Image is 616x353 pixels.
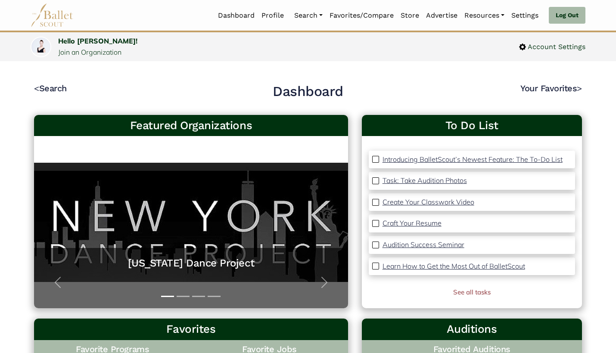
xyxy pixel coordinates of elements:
a: [US_STATE] Dance Project [43,257,339,270]
a: Introducing BalletScout’s Newest Feature: The To-Do List [383,154,563,165]
p: Learn How to Get the Most Out of BalletScout [383,262,525,270]
button: Slide 2 [177,291,190,301]
img: profile picture [31,37,50,53]
a: Resources [461,6,508,25]
a: Join an Organization [58,48,121,56]
a: Advertise [423,6,461,25]
p: Craft Your Resume [383,219,442,227]
a: See all tasks [453,288,491,296]
p: Audition Success Seminar [383,240,464,249]
a: Learn How to Get the Most Out of BalletScout [383,261,525,272]
a: Favorites/Compare [326,6,397,25]
h3: Featured Organizations [41,118,341,133]
span: Account Settings [526,41,585,53]
a: Your Favorites> [520,83,582,93]
button: Slide 1 [161,291,174,301]
button: Slide 4 [208,291,221,301]
h3: Auditions [369,322,575,337]
a: Craft Your Resume [383,218,442,229]
a: Search [291,6,326,25]
h2: Dashboard [273,83,343,101]
a: Dashboard [215,6,258,25]
a: To Do List [369,118,575,133]
a: Account Settings [519,41,585,53]
a: Task: Take Audition Photos [383,175,467,186]
code: > [577,83,582,93]
a: Hello [PERSON_NAME]! [58,37,137,45]
code: < [34,83,39,93]
a: Log Out [549,7,585,24]
a: Create Your Classwork Video [383,197,474,208]
a: Store [397,6,423,25]
p: Introducing BalletScout’s Newest Feature: The To-Do List [383,155,563,164]
button: Slide 3 [192,291,205,301]
a: <Search [34,83,67,93]
a: Settings [508,6,542,25]
a: Audition Success Seminar [383,239,464,251]
a: Profile [258,6,287,25]
h3: Favorites [41,322,341,337]
p: Create Your Classwork Video [383,198,474,206]
p: Task: Take Audition Photos [383,176,467,185]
